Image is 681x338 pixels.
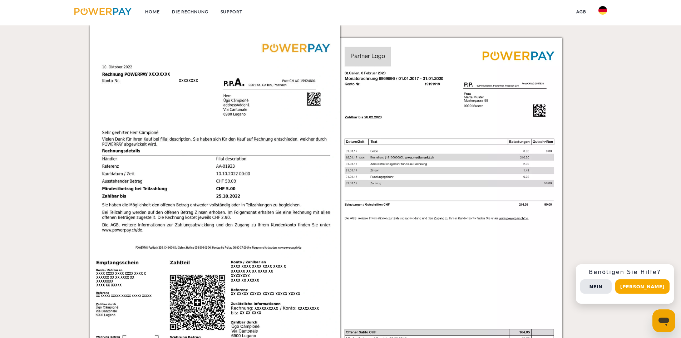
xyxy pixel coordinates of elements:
a: Home [139,5,166,18]
button: [PERSON_NAME] [615,279,670,294]
button: Nein [580,279,612,294]
img: de [598,6,607,15]
a: DIE RECHNUNG [166,5,214,18]
iframe: Schaltfläche zum Öffnen des Messaging-Fensters [652,309,675,332]
a: SUPPORT [214,5,248,18]
div: Schnellhilfe [576,264,674,304]
a: agb [570,5,592,18]
h3: Benötigen Sie Hilfe? [580,269,670,276]
img: logo-powerpay.svg [74,8,132,15]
